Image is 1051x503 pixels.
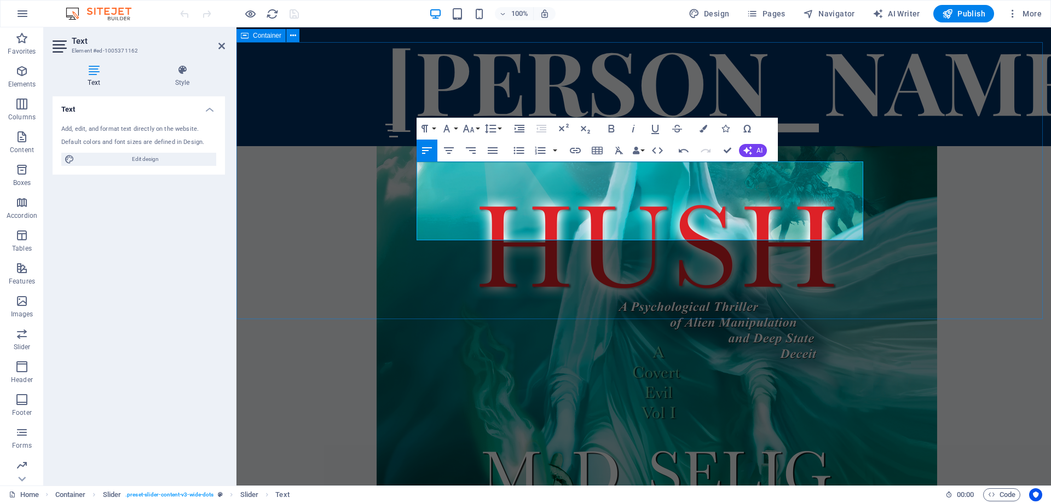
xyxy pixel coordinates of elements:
span: AI [757,147,763,154]
p: Images [11,310,33,319]
button: Edit design [61,153,216,166]
button: Font Family [438,118,459,140]
span: Click to select. Double-click to edit [240,488,259,501]
button: Icons [715,118,736,140]
span: : [965,490,966,499]
button: Line Height [482,118,503,140]
h6: 100% [511,7,529,20]
span: 00 00 [957,488,974,501]
button: Strikethrough [667,118,688,140]
button: Usercentrics [1029,488,1042,501]
h6: Session time [945,488,974,501]
p: Header [11,375,33,384]
h2: Text [72,36,225,46]
span: AI Writer [873,8,920,19]
p: Boxes [13,178,31,187]
button: AI Writer [868,5,925,22]
button: Align Justify [482,140,503,161]
div: Default colors and font sizes are defined in Design. [61,138,216,147]
p: Forms [12,441,32,450]
span: Click to select. Double-click to edit [275,488,289,501]
nav: breadcrumb [55,488,290,501]
button: Subscript [575,118,596,140]
button: Pages [742,5,789,22]
i: This element is a customizable preset [218,492,223,498]
button: Confirm (Ctrl+⏎) [717,140,738,161]
p: Tables [12,244,32,253]
button: Colors [693,118,714,140]
span: Container [253,32,281,39]
span: Publish [942,8,985,19]
button: Data Bindings [631,140,646,161]
span: Click to select. Double-click to edit [55,488,86,501]
button: Redo (Ctrl+Shift+Z) [695,140,716,161]
img: Editor Logo [63,7,145,20]
button: Navigator [799,5,859,22]
button: Bold (Ctrl+B) [601,118,622,140]
p: Elements [8,80,36,89]
h4: Text [53,65,140,88]
h3: Element #ed-1005371162 [72,46,203,56]
button: Undo (Ctrl+Z) [673,140,694,161]
button: 100% [495,7,534,20]
button: Underline (Ctrl+U) [645,118,666,140]
button: Ordered List [551,140,559,161]
p: Features [9,277,35,286]
button: Align Right [460,140,481,161]
button: Insert Link [565,140,586,161]
button: Align Center [438,140,459,161]
button: Publish [933,5,994,22]
h4: Text [53,96,225,116]
i: Reload page [266,8,279,20]
button: Superscript [553,118,574,140]
button: Click here to leave preview mode and continue editing [244,7,257,20]
button: Insert Table [587,140,608,161]
button: Clear Formatting [609,140,630,161]
span: Navigator [803,8,855,19]
span: Design [689,8,730,19]
button: Code [983,488,1020,501]
p: Accordion [7,211,37,220]
button: Font Size [460,118,481,140]
button: Unordered List [509,140,529,161]
span: Code [988,488,1015,501]
div: Design (Ctrl+Alt+Y) [684,5,734,22]
p: Favorites [8,47,36,56]
button: Align Left [417,140,437,161]
p: Content [10,146,34,154]
button: reload [265,7,279,20]
p: Slider [14,343,31,351]
button: Ordered List [530,140,551,161]
i: On resize automatically adjust zoom level to fit chosen device. [540,9,550,19]
button: HTML [647,140,668,161]
span: More [1007,8,1042,19]
button: AI [739,144,767,157]
h4: Style [140,65,225,88]
span: . preset-slider-content-v3-wide-dots [125,488,213,501]
button: Special Characters [737,118,758,140]
span: Pages [747,8,785,19]
span: Click to select. Double-click to edit [103,488,122,501]
a: Click to cancel selection. Double-click to open Pages [9,488,39,501]
button: Decrease Indent [531,118,552,140]
button: Italic (Ctrl+I) [623,118,644,140]
button: More [1003,5,1046,22]
span: Edit design [78,153,213,166]
div: Add, edit, and format text directly on the website. [61,125,216,134]
p: Footer [12,408,32,417]
p: Columns [8,113,36,122]
button: Paragraph Format [417,118,437,140]
button: Design [684,5,734,22]
button: Increase Indent [509,118,530,140]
